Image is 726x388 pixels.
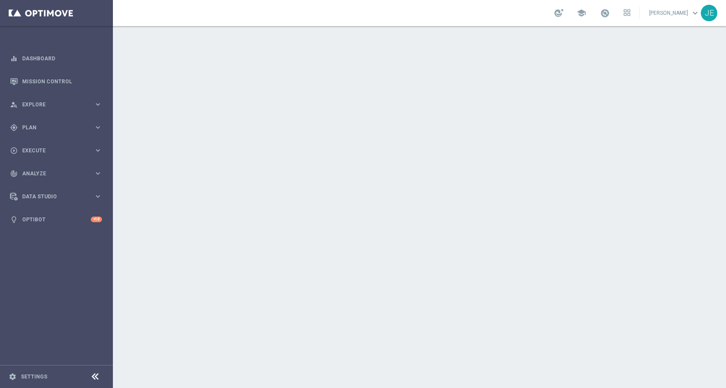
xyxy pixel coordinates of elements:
[94,192,102,201] i: keyboard_arrow_right
[10,216,18,224] i: lightbulb
[10,170,94,178] div: Analyze
[690,8,700,18] span: keyboard_arrow_down
[21,374,47,379] a: Settings
[10,47,102,70] div: Dashboard
[10,124,94,132] div: Plan
[10,147,18,155] i: play_circle_outline
[22,102,94,107] span: Explore
[10,124,102,131] button: gps_fixed Plan keyboard_arrow_right
[10,101,94,109] div: Explore
[9,373,16,381] i: settings
[10,101,102,108] button: person_search Explore keyboard_arrow_right
[22,47,102,70] a: Dashboard
[22,70,102,93] a: Mission Control
[94,100,102,109] i: keyboard_arrow_right
[22,148,94,153] span: Execute
[10,216,102,223] button: lightbulb Optibot +10
[10,147,102,154] button: play_circle_outline Execute keyboard_arrow_right
[10,193,102,200] button: Data Studio keyboard_arrow_right
[10,170,18,178] i: track_changes
[22,125,94,130] span: Plan
[10,101,18,109] i: person_search
[94,169,102,178] i: keyboard_arrow_right
[10,170,102,177] button: track_changes Analyze keyboard_arrow_right
[577,8,586,18] span: school
[10,124,18,132] i: gps_fixed
[10,208,102,231] div: Optibot
[10,70,102,93] div: Mission Control
[648,7,701,20] a: [PERSON_NAME]keyboard_arrow_down
[22,208,91,231] a: Optibot
[701,5,717,21] div: JE
[10,55,18,62] i: equalizer
[94,123,102,132] i: keyboard_arrow_right
[22,194,94,199] span: Data Studio
[10,147,94,155] div: Execute
[10,78,102,85] button: Mission Control
[10,193,94,201] div: Data Studio
[91,217,102,222] div: +10
[10,55,102,62] button: equalizer Dashboard
[94,146,102,155] i: keyboard_arrow_right
[22,171,94,176] span: Analyze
